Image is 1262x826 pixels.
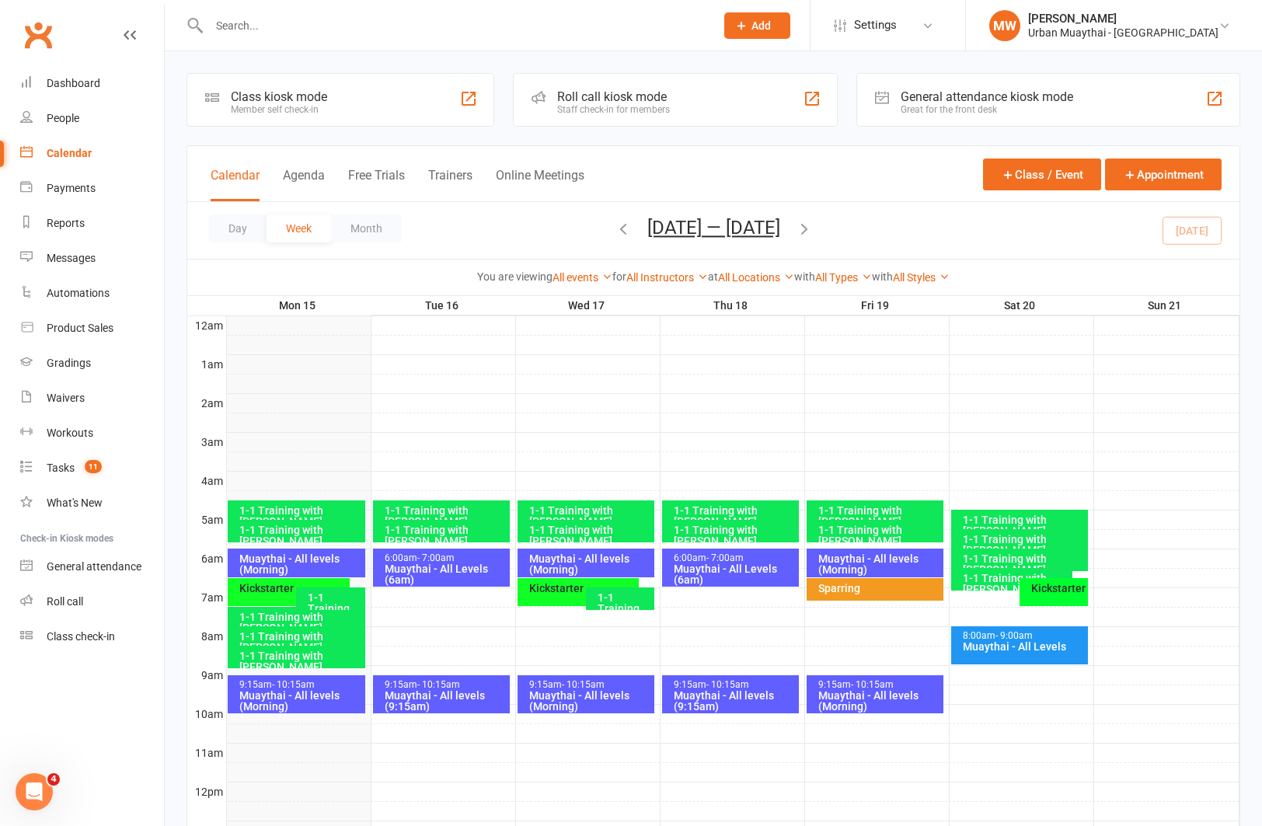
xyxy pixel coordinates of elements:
[47,112,79,124] div: People
[706,552,744,563] span: - 7:00am
[557,89,670,104] div: Roll call kiosk mode
[187,471,226,490] th: 4am
[47,147,92,159] div: Calendar
[553,271,612,284] a: All events
[528,505,651,527] div: 1-1 Training with [PERSON_NAME]
[673,525,796,546] div: 1-1 Training with [PERSON_NAME]
[528,690,651,712] div: Muaythai - All levels (Morning)
[187,626,226,646] th: 8am
[528,525,651,546] div: 1-1 Training with [PERSON_NAME]
[239,505,362,527] div: 1-1 Training with [PERSON_NAME]
[16,773,53,810] iframe: Intercom live chat
[815,271,872,284] a: All Types
[428,168,472,201] button: Trainers
[557,104,670,115] div: Staff check-in for members
[384,680,507,690] div: 9:15am
[983,159,1101,190] button: Class / Event
[626,271,708,284] a: All Instructors
[283,168,325,201] button: Agenda
[673,680,796,690] div: 9:15am
[477,270,553,283] strong: You are viewing
[239,680,362,690] div: 9:15am
[187,665,226,685] th: 9am
[949,296,1093,315] th: Sat 20
[962,641,1085,652] div: Muaythai - All Levels
[962,631,1085,641] div: 8:00am
[794,270,815,283] strong: with
[187,704,226,723] th: 10am
[47,77,100,89] div: Dashboard
[20,206,164,241] a: Reports
[348,168,405,201] button: Free Trials
[417,552,455,563] span: - 7:00am
[47,560,141,573] div: General attendance
[962,573,1069,594] div: 1-1 Training with [PERSON_NAME]
[851,679,894,690] span: - 10:15am
[962,514,1085,536] div: 1-1 Training with [PERSON_NAME]
[239,553,362,575] div: Muaythai - All levels (Morning)
[384,563,507,585] div: Muaythai - All Levels (6am)
[854,8,897,43] span: Settings
[20,346,164,381] a: Gradings
[226,296,371,315] th: Mon 15
[20,619,164,654] a: Class kiosk mode
[47,357,91,369] div: Gradings
[47,427,93,439] div: Workouts
[187,782,226,801] th: 12pm
[20,276,164,311] a: Automations
[901,89,1073,104] div: General attendance kiosk mode
[211,168,260,201] button: Calendar
[85,460,102,473] span: 11
[267,214,331,242] button: Week
[818,583,940,594] div: Sparring
[995,630,1033,641] span: - 9:00am
[417,679,460,690] span: - 10:15am
[371,296,515,315] th: Tue 16
[20,584,164,619] a: Roll call
[528,583,636,594] div: Kickstarter
[1028,26,1218,40] div: Urban Muaythai - [GEOGRAPHIC_DATA]
[47,462,75,474] div: Tasks
[187,743,226,762] th: 11am
[47,497,103,509] div: What's New
[818,525,940,546] div: 1-1 Training with [PERSON_NAME]
[673,563,796,585] div: Muaythai - All Levels (6am)
[660,296,804,315] th: Thu 18
[673,505,796,527] div: 1-1 Training with [PERSON_NAME]
[384,525,507,546] div: 1-1 Training with [PERSON_NAME]
[989,10,1020,41] div: MW
[647,217,780,239] button: [DATE] — [DATE]
[384,553,507,563] div: 6:00am
[187,315,226,335] th: 12am
[706,679,749,690] span: - 10:15am
[239,525,362,546] div: 1-1 Training with [PERSON_NAME]
[47,773,60,786] span: 4
[187,432,226,451] th: 3am
[818,553,940,575] div: Muaythai - All levels (Morning)
[231,89,327,104] div: Class kiosk mode
[673,690,796,712] div: Muaythai - All levels (9:15am)
[239,631,362,653] div: 1-1 Training with [PERSON_NAME]
[331,214,402,242] button: Month
[724,12,790,39] button: Add
[307,592,361,636] div: 1-1 Training with [PERSON_NAME]
[47,392,85,404] div: Waivers
[47,252,96,264] div: Messages
[515,296,660,315] th: Wed 17
[708,270,718,283] strong: at
[20,241,164,276] a: Messages
[384,690,507,712] div: Muaythai - All levels (9:15am)
[1030,583,1085,594] div: Kickstarter
[20,311,164,346] a: Product Sales
[804,296,949,315] th: Fri 19
[1105,159,1222,190] button: Appointment
[751,19,771,32] span: Add
[962,553,1085,575] div: 1-1 Training with [PERSON_NAME]
[962,534,1085,556] div: 1-1 Training with [PERSON_NAME]
[528,680,651,690] div: 9:15am
[20,451,164,486] a: Tasks 11
[204,15,704,37] input: Search...
[47,322,113,334] div: Product Sales
[47,287,110,299] div: Automations
[612,270,626,283] strong: for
